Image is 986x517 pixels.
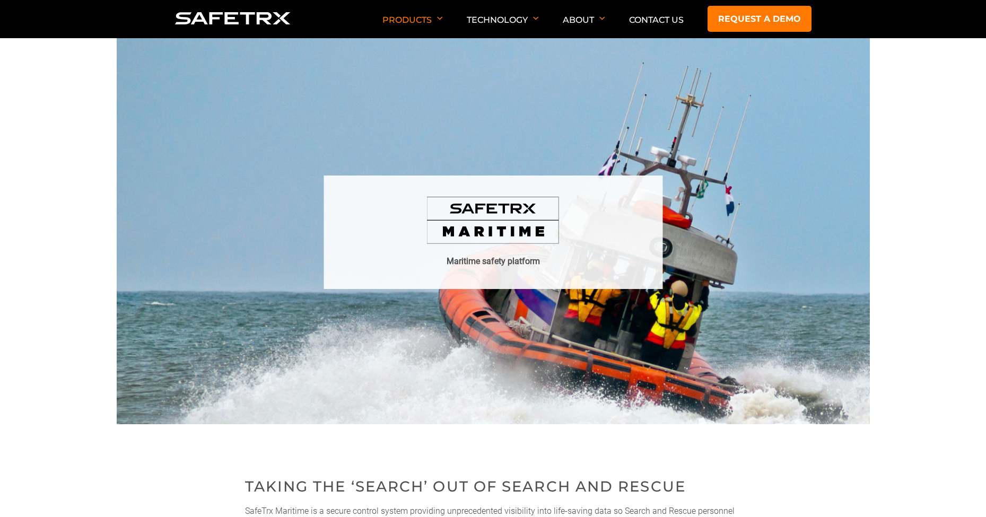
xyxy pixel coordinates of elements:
img: Safetrx Maritime logo [427,197,560,244]
p: Technology [467,15,539,38]
p: Products [382,15,443,38]
img: Hero SafeTrx [117,38,870,424]
h2: Taking the ‘search’ out of Search and Rescue [245,476,741,497]
a: Request a demo [708,6,812,32]
h1: Maritime safety platform [447,255,540,268]
img: Arrow down [533,16,539,20]
img: Logo SafeTrx [175,12,291,24]
img: Arrow down [599,16,605,20]
a: Contact Us [629,15,684,25]
img: Arrow down [437,16,443,20]
p: About [563,15,605,38]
